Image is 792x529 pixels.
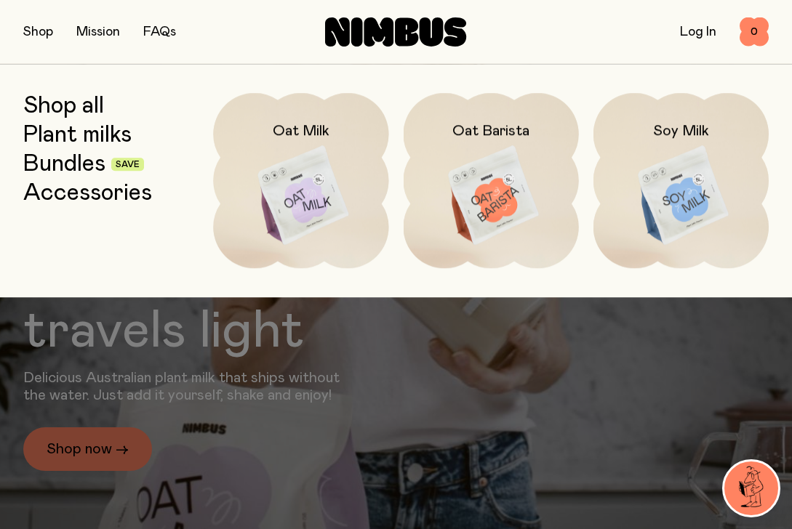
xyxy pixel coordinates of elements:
[680,25,716,39] a: Log In
[23,151,105,177] a: Bundles
[213,93,388,268] a: Oat Milk
[116,161,140,169] span: Save
[653,122,709,140] h2: Soy Milk
[724,461,778,515] img: agent
[76,25,120,39] a: Mission
[23,180,152,206] a: Accessories
[23,93,104,119] a: Shop all
[404,93,579,268] a: Oat Barista
[23,122,132,148] a: Plant milks
[593,93,769,268] a: Soy Milk
[273,122,329,140] h2: Oat Milk
[740,17,769,47] button: 0
[452,122,529,140] h2: Oat Barista
[143,25,176,39] a: FAQs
